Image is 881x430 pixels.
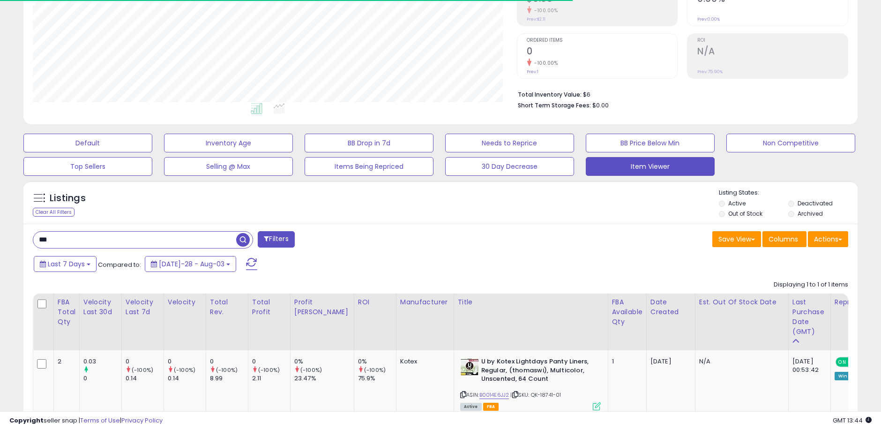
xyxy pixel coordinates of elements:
[9,416,44,425] strong: Copyright
[258,231,294,248] button: Filters
[699,297,784,307] div: Est. Out Of Stock Date
[836,358,848,366] span: ON
[697,69,723,75] small: Prev: 75.90%
[518,101,591,109] b: Short Term Storage Fees:
[762,231,806,247] button: Columns
[527,69,539,75] small: Prev: 1
[719,189,858,197] p: Listing States:
[145,256,236,272] button: [DATE]-28 - Aug-03
[697,16,720,22] small: Prev: 0.00%
[23,134,152,152] button: Default
[126,374,164,383] div: 0.14
[400,297,450,307] div: Manufacturer
[792,357,823,374] div: [DATE] 00:53:42
[300,366,322,374] small: (-100%)
[518,88,842,99] li: $6
[174,366,195,374] small: (-100%)
[294,357,354,366] div: 0%
[481,357,595,386] b: U by Kotex Lightdays Panty Liners, Regular, (thomaswi), Multicolor, Unscented, 64 Count
[400,357,447,366] div: Kotex
[612,357,639,366] div: 1
[460,403,482,411] span: All listings currently available for purchase on Amazon
[364,366,386,374] small: (-100%)
[168,297,202,307] div: Velocity
[210,297,244,317] div: Total Rev.
[479,391,509,399] a: B0014E6JJ2
[9,416,163,425] div: seller snap | |
[650,297,691,317] div: Date Created
[650,357,688,366] div: [DATE]
[358,357,396,366] div: 0%
[34,256,97,272] button: Last 7 Days
[527,38,678,43] span: Ordered Items
[358,297,392,307] div: ROI
[792,297,827,337] div: Last Purchase Date (GMT)
[798,210,823,218] label: Archived
[593,101,609,110] span: $0.00
[305,157,433,176] button: Items Being Repriced
[510,391,561,399] span: | SKU: QK-18741-01
[168,374,206,383] div: 0.14
[80,416,120,425] a: Terms of Use
[294,374,354,383] div: 23.47%
[305,134,433,152] button: BB Drop in 7d
[586,157,715,176] button: Item Viewer
[699,357,781,366] p: N/A
[252,374,290,383] div: 2.11
[527,16,546,22] small: Prev: $2.11
[483,403,499,411] span: FBA
[445,157,574,176] button: 30 Day Decrease
[445,134,574,152] button: Needs to Reprice
[23,157,152,176] button: Top Sellers
[210,374,248,383] div: 8.99
[697,38,848,43] span: ROI
[164,134,293,152] button: Inventory Age
[769,234,798,244] span: Columns
[132,366,153,374] small: (-100%)
[527,46,678,59] h2: 0
[50,192,86,205] h5: Listings
[835,372,868,380] div: Win BuyBox
[58,297,75,327] div: FBA Total Qty
[612,297,642,327] div: FBA Available Qty
[126,297,160,317] div: Velocity Last 7d
[48,259,85,269] span: Last 7 Days
[712,231,761,247] button: Save View
[83,357,121,366] div: 0.03
[458,297,604,307] div: Title
[216,366,238,374] small: (-100%)
[83,374,121,383] div: 0
[531,60,558,67] small: -100.00%
[518,91,582,98] b: Total Inventory Value:
[798,199,833,207] label: Deactivated
[697,46,848,59] h2: N/A
[83,297,118,317] div: Velocity Last 30d
[58,357,72,366] div: 2
[98,260,141,269] span: Compared to:
[531,7,558,14] small: -100.00%
[168,357,206,366] div: 0
[728,199,746,207] label: Active
[728,210,762,218] label: Out of Stock
[252,297,286,317] div: Total Profit
[121,416,163,425] a: Privacy Policy
[159,259,224,269] span: [DATE]-28 - Aug-03
[252,357,290,366] div: 0
[835,297,871,307] div: Repricing
[586,134,715,152] button: BB Price Below Min
[833,416,872,425] span: 2025-08-11 13:44 GMT
[808,231,848,247] button: Actions
[258,366,280,374] small: (-100%)
[210,357,248,366] div: 0
[294,297,350,317] div: Profit [PERSON_NAME]
[358,374,396,383] div: 75.9%
[126,357,164,366] div: 0
[460,357,601,409] div: ASIN:
[774,280,848,289] div: Displaying 1 to 1 of 1 items
[164,157,293,176] button: Selling @ Max
[726,134,855,152] button: Non Competitive
[33,208,75,217] div: Clear All Filters
[460,357,479,376] img: 51Z1ECKfD4L._SL40_.jpg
